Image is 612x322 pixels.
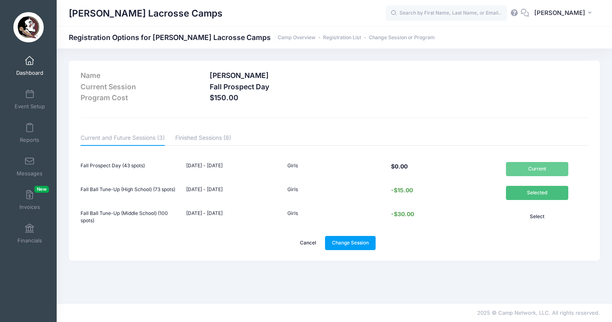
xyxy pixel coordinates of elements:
[182,158,284,180] td: [DATE] - [DATE]
[11,119,49,147] a: Reports
[210,71,502,80] h3: [PERSON_NAME]
[20,137,39,143] span: Reports
[182,182,284,204] td: [DATE] - [DATE]
[175,131,231,146] a: Finished Sessions (8)
[11,52,49,80] a: Dashboard
[81,182,182,204] td: Fall Ball Tune-Up (High School) (73 spots)
[284,182,385,204] td: Girls
[389,187,415,194] span: -$15.00
[278,35,315,41] a: Camp Overview
[17,237,42,244] span: Financials
[389,210,416,217] span: -$30.00
[11,85,49,114] a: Event Setup
[81,82,202,91] h3: Current Session
[529,4,600,23] button: [PERSON_NAME]
[17,170,42,177] span: Messages
[210,82,502,91] h3: Fall Prospect Day
[81,93,202,102] h3: Program Cost
[69,4,223,23] h1: [PERSON_NAME] Lacrosse Camps
[13,12,44,42] img: Sara Tisdale Lacrosse Camps
[369,35,435,41] a: Change Session or Program
[81,158,182,180] td: Fall Prospect Day (43 spots)
[11,152,49,181] a: Messages
[182,206,284,228] td: [DATE] - [DATE]
[15,103,45,110] span: Event Setup
[19,204,40,210] span: Invoices
[210,93,502,102] h3: $150.00
[389,163,410,170] span: $0.00
[293,236,323,250] a: Cancel
[284,158,385,180] td: Girls
[325,236,376,250] a: Change Session
[81,206,182,228] td: Fall Ball Tune-Up (Middle School) (100 spots)
[386,5,507,21] input: Search by First Name, Last Name, or Email...
[323,35,361,41] a: Registration List
[506,186,568,200] button: Selected
[16,69,43,76] span: Dashboard
[11,219,49,248] a: Financials
[534,8,585,17] span: [PERSON_NAME]
[81,71,202,80] h3: Name
[34,186,49,193] span: New
[506,210,568,223] button: Select
[477,309,600,316] span: 2025 © Camp Network, LLC. All rights reserved.
[69,33,435,42] h1: Registration Options for [PERSON_NAME] Lacrosse Camps
[11,186,49,214] a: InvoicesNew
[284,206,385,228] td: Girls
[81,131,165,146] a: Current and Future Sessions (3)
